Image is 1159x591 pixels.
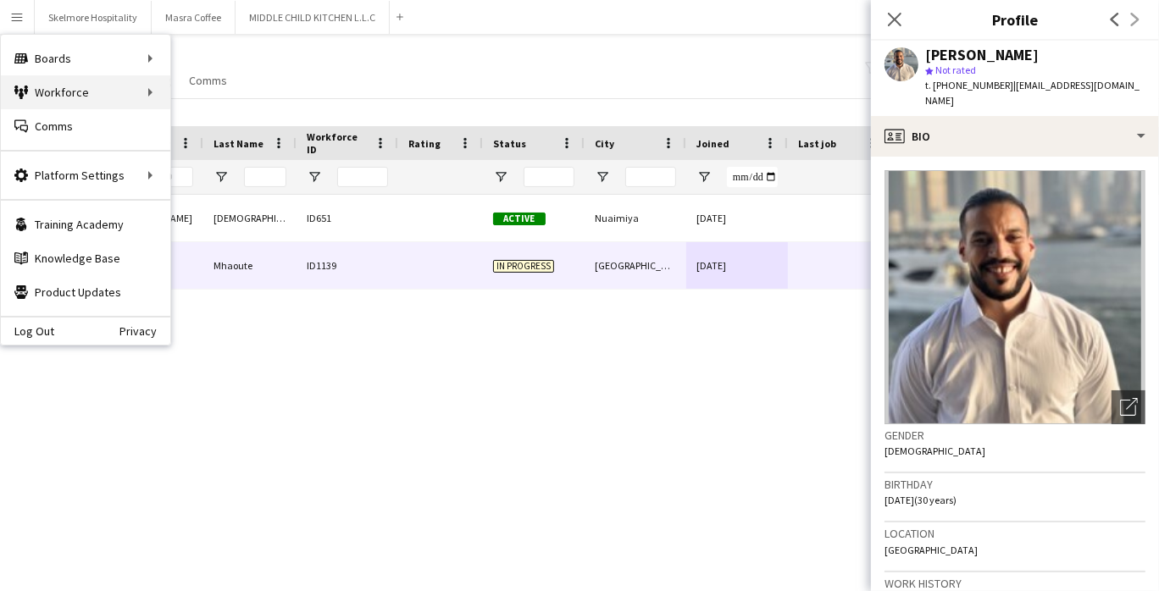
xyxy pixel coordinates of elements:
div: Workforce [1,75,170,109]
h3: Location [884,526,1145,541]
h3: Birthday [884,477,1145,492]
div: [DEMOGRAPHIC_DATA] [203,195,297,241]
span: Status [493,137,526,150]
input: Workforce ID Filter Input [337,167,388,187]
span: In progress [493,260,554,273]
h3: Work history [884,576,1145,591]
span: | [EMAIL_ADDRESS][DOMAIN_NAME] [925,79,1140,107]
button: Masra Coffee [152,1,236,34]
div: [DATE] [686,242,788,289]
span: Active [493,213,546,225]
input: Last Name Filter Input [244,167,286,187]
h3: Profile [871,8,1159,30]
div: ID1139 [297,242,398,289]
span: [GEOGRAPHIC_DATA] [884,544,978,556]
span: [DEMOGRAPHIC_DATA] [884,445,985,457]
span: [DATE] (30 years) [884,494,957,506]
a: Comms [1,109,170,143]
span: t. [PHONE_NUMBER] [925,79,1013,91]
div: Mhaoute [203,242,297,289]
button: Skelmore Hospitality [35,1,152,34]
span: Last job [798,137,836,150]
button: MIDDLE CHILD KITCHEN L.L.C [236,1,390,34]
span: Not rated [935,64,976,76]
span: Last Name [213,137,263,150]
span: Comms [189,73,227,88]
button: Open Filter Menu [696,169,712,185]
div: Nuaimiya [585,195,686,241]
a: Product Updates [1,275,170,309]
input: Status Filter Input [524,167,574,187]
span: Joined [696,137,729,150]
div: Open photos pop-in [1112,390,1145,424]
button: Open Filter Menu [307,169,322,185]
button: Open Filter Menu [493,169,508,185]
span: Workforce ID [307,130,368,156]
img: Crew avatar or photo [884,170,1145,424]
input: First Name Filter Input [151,167,193,187]
div: [PERSON_NAME] [925,47,1039,63]
div: Boards [1,41,170,75]
input: City Filter Input [625,167,676,187]
span: Rating [408,137,441,150]
a: Comms [182,69,234,91]
span: City [595,137,614,150]
div: [GEOGRAPHIC_DATA] [585,242,686,289]
button: Open Filter Menu [595,169,610,185]
h3: Gender [884,428,1145,443]
a: Log Out [1,324,54,338]
button: Open Filter Menu [213,169,229,185]
a: Training Academy [1,207,170,241]
div: ID651 [297,195,398,241]
a: Privacy [119,324,170,338]
div: [DATE] [686,195,788,241]
input: Joined Filter Input [727,167,778,187]
div: Bio [871,116,1159,157]
div: Platform Settings [1,158,170,192]
a: Knowledge Base [1,241,170,275]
